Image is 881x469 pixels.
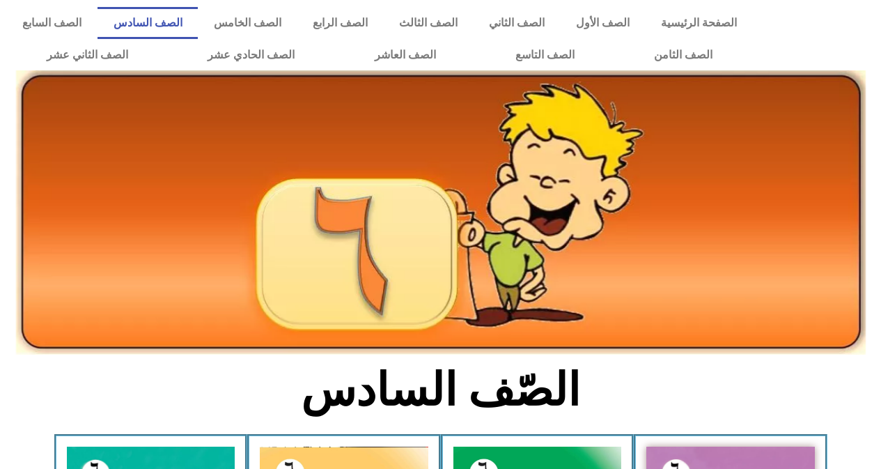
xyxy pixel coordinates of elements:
[645,7,752,39] a: الصفحة الرئيسية
[335,39,476,71] a: الصف العاشر
[476,39,614,71] a: الصف التاسع
[198,7,297,39] a: الصف الخامس
[7,39,168,71] a: الصف الثاني عشر
[560,7,645,39] a: الصف الأول
[614,39,752,71] a: الصف الثامن
[168,39,334,71] a: الصف الحادي عشر
[297,7,383,39] a: الصف الرابع
[7,7,98,39] a: الصف السابع
[210,363,671,417] h2: الصّف السادس
[383,7,473,39] a: الصف الثالث
[473,7,560,39] a: الصف الثاني
[98,7,198,39] a: الصف السادس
